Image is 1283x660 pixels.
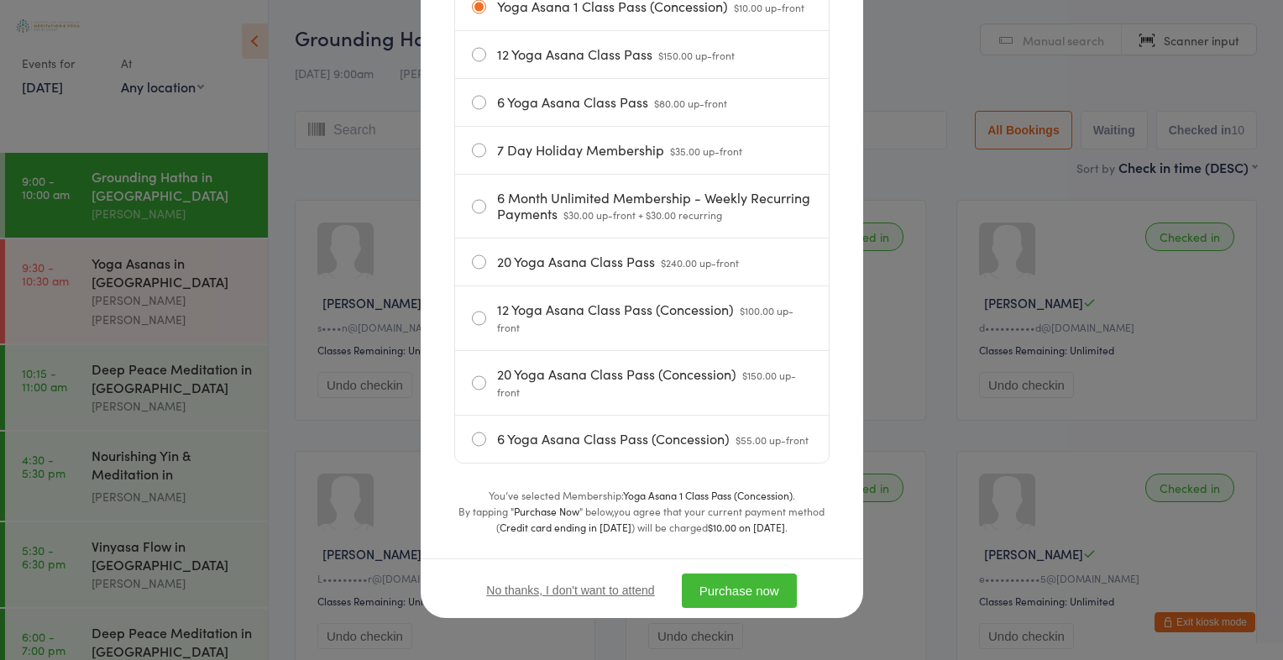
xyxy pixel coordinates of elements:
[472,351,812,415] label: 20 Yoga Asana Class Pass (Concession)
[654,96,727,110] span: $80.00 up-front
[472,416,812,463] label: 6 Yoga Asana Class Pass (Concession)
[708,520,785,534] strong: $10.00 on [DATE]
[454,487,830,503] div: You’ve selected Membership: .
[472,79,812,126] label: 6 Yoga Asana Class Pass
[472,31,812,78] label: 12 Yoga Asana Class Pass
[496,504,825,534] span: you agree that your current payment method (
[658,48,735,62] span: $150.00 up-front
[486,584,654,597] button: No thanks, I don't want to attend
[670,144,742,158] span: $35.00 up-front
[623,488,793,502] strong: Yoga Asana 1 Class Pass (Concession)
[631,520,788,534] span: ) will be charged .
[736,432,809,447] span: $55.00 up-front
[454,503,830,535] div: By tapping " " below,
[472,238,812,285] label: 20 Yoga Asana Class Pass
[682,574,797,608] button: Purchase now
[661,255,739,270] span: $240.00 up-front
[472,286,812,350] label: 12 Yoga Asana Class Pass (Concession)
[472,175,812,238] label: 6 Month Unlimited Membership - Weekly Recurring Payments
[514,504,579,518] strong: Purchase Now
[472,127,812,174] label: 7 Day Holiday Membership
[563,207,722,222] span: $30.00 up-front + $30.00 recurring
[500,520,631,534] strong: Credit card ending in [DATE]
